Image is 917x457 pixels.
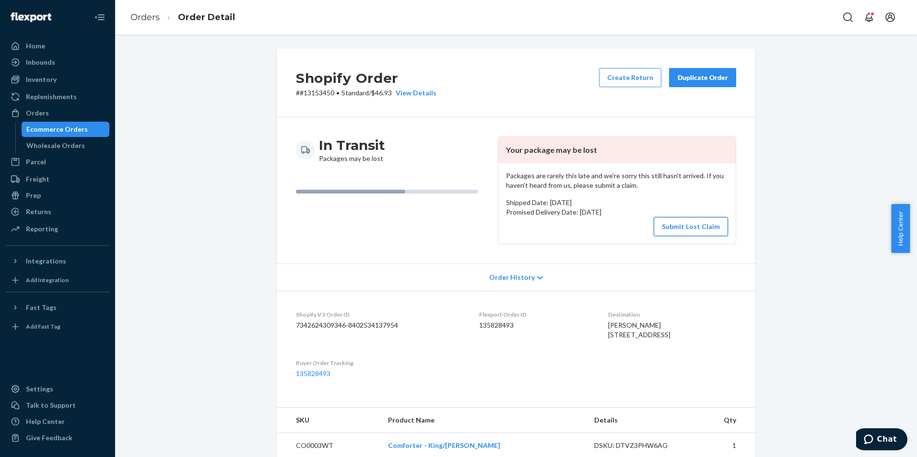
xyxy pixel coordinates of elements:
div: Fast Tags [26,303,57,312]
h2: Shopify Order [296,68,436,88]
div: Prep [26,191,41,200]
dt: Buyer Order Tracking [296,359,464,367]
div: Home [26,41,45,51]
div: Give Feedback [26,433,72,443]
header: Your package may be lost [498,137,736,163]
span: Order History [489,273,535,282]
div: DSKU: DTVZ3PHW6AG [594,441,684,450]
button: Create Return [599,68,661,87]
div: Help Center [26,417,65,426]
th: Qty [692,408,755,433]
th: Product Name [380,408,587,433]
a: Add Integration [6,273,109,288]
div: Packages may be lost [319,137,385,163]
div: Add Fast Tag [26,322,60,331]
button: Integrations [6,253,109,269]
span: [PERSON_NAME] [STREET_ADDRESS] [608,321,670,339]
div: Integrations [26,256,66,266]
a: Home [6,38,109,54]
p: # #13153450 / $46.93 [296,88,436,98]
div: Reporting [26,224,58,234]
div: Inventory [26,75,57,84]
span: Standard [341,89,369,97]
h3: In Transit [319,137,385,154]
button: Help Center [891,204,910,253]
button: Fast Tags [6,300,109,315]
div: Ecommerce Orders [26,125,88,134]
button: Open Search Box [838,8,858,27]
button: Open notifications [859,8,879,27]
img: Flexport logo [11,12,51,22]
button: Give Feedback [6,430,109,446]
a: Orders [130,12,160,23]
div: Returns [26,207,51,217]
a: Reporting [6,221,109,237]
a: Settings [6,381,109,397]
a: Freight [6,171,109,187]
button: Open account menu [881,8,900,27]
a: Ecommerce Orders [22,122,110,137]
button: Submit Lost Claim [654,217,728,236]
div: Replenishments [26,92,77,102]
a: Comforter - King/[PERSON_NAME] [388,441,500,449]
a: Add Fast Tag [6,319,109,334]
a: Prep [6,188,109,203]
div: Parcel [26,157,46,167]
button: Close Navigation [90,8,109,27]
dd: 7342624309346-8402534137954 [296,320,464,330]
p: Packages are rarely this late and we're sorry this still hasn't arrived. If you haven't heard fro... [506,171,728,190]
a: Inventory [6,72,109,87]
a: Returns [6,204,109,219]
a: Replenishments [6,89,109,104]
div: Wholesale Orders [26,141,85,150]
a: Help Center [6,414,109,429]
div: Orders [26,108,49,118]
p: Promised Delivery Date: [DATE] [506,207,728,217]
button: Duplicate Order [669,68,736,87]
button: Talk to Support [6,398,109,413]
a: Orders [6,105,109,121]
a: Order Detail [178,12,235,23]
iframe: Opens a widget where you can chat to one of our agents [856,428,907,452]
ol: breadcrumbs [123,3,243,32]
div: Freight [26,174,49,184]
th: Details [587,408,692,433]
a: 135828493 [296,369,330,377]
button: View Details [392,88,436,98]
dt: Destination [608,310,736,319]
th: SKU [277,408,380,433]
p: Shipped Date: [DATE] [506,198,728,207]
div: Add Integration [26,276,69,284]
span: • [336,89,340,97]
dd: 135828493 [479,320,592,330]
a: Wholesale Orders [22,138,110,153]
dt: Flexport Order ID [479,310,592,319]
a: Inbounds [6,55,109,70]
div: Inbounds [26,57,55,67]
a: Parcel [6,154,109,170]
div: Settings [26,384,53,394]
div: Duplicate Order [677,73,728,82]
dt: Shopify V3 Order ID [296,310,464,319]
div: Talk to Support [26,400,76,410]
